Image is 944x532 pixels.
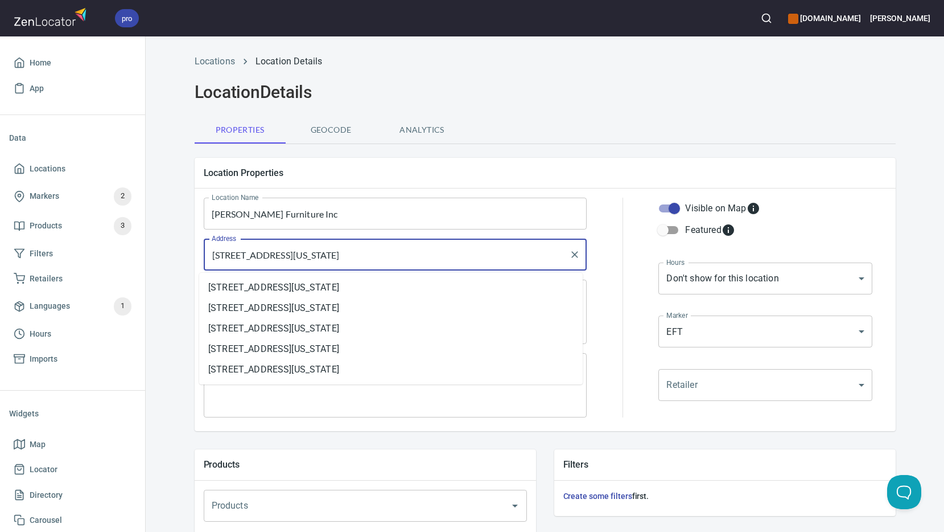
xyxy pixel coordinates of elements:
[195,82,896,103] h2: Location Details
[30,81,44,96] span: App
[30,189,59,203] span: Markers
[30,488,63,502] span: Directory
[30,299,70,313] span: Languages
[14,5,90,29] img: zenlocator
[9,211,136,241] a: Products3
[658,316,872,347] div: EFT
[204,459,527,470] h5: Products
[30,162,65,176] span: Locations
[563,459,887,470] h5: Filters
[255,56,322,67] a: Location Details
[292,123,370,137] span: Geocode
[722,223,735,237] svg: Featured locations are moved to the top of the search results list.
[658,369,872,401] div: ​
[199,298,583,318] li: [STREET_ADDRESS][US_STATE]
[114,190,131,203] span: 2
[30,463,57,477] span: Locator
[887,475,921,509] iframe: Help Scout Beacon - Open
[30,437,46,452] span: Map
[567,247,583,263] button: Clear
[115,9,139,27] div: pro
[9,482,136,508] a: Directory
[199,318,583,339] li: [STREET_ADDRESS][US_STATE]
[199,277,583,298] li: [STREET_ADDRESS][US_STATE]
[754,6,779,31] button: Search
[115,13,139,24] span: pro
[563,490,887,502] h6: first.
[9,124,136,152] li: Data
[788,12,860,24] h6: [DOMAIN_NAME]
[685,223,735,237] div: Featured
[747,202,760,215] svg: Whether the location is visible on the map.
[9,346,136,372] a: Imports
[199,359,583,380] li: [STREET_ADDRESS][US_STATE]
[9,266,136,292] a: Retailers
[30,513,62,527] span: Carousel
[209,495,490,517] input: Products
[870,6,930,31] button: [PERSON_NAME]
[9,156,136,182] a: Locations
[30,219,62,233] span: Products
[30,56,51,70] span: Home
[204,167,887,179] h5: Location Properties
[870,12,930,24] h6: [PERSON_NAME]
[114,300,131,313] span: 1
[9,50,136,76] a: Home
[114,219,131,232] span: 3
[563,492,632,501] a: Create some filters
[9,182,136,211] a: Markers2
[199,339,583,359] li: [STREET_ADDRESS][US_STATE]
[195,56,235,67] a: Locations
[9,76,136,101] a: App
[658,263,872,294] div: Don't show for this location
[9,292,136,321] a: Languages1
[9,457,136,482] a: Locator
[384,123,461,137] span: Analytics
[201,123,279,137] span: Properties
[195,55,896,68] nav: breadcrumb
[9,241,136,267] a: Filters
[30,247,53,261] span: Filters
[30,352,57,366] span: Imports
[30,272,63,286] span: Retailers
[30,327,51,341] span: Hours
[9,400,136,427] li: Widgets
[507,498,523,514] button: Open
[9,432,136,457] a: Map
[685,202,760,215] div: Visible on Map
[9,321,136,347] a: Hours
[788,14,798,24] button: color-CE600E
